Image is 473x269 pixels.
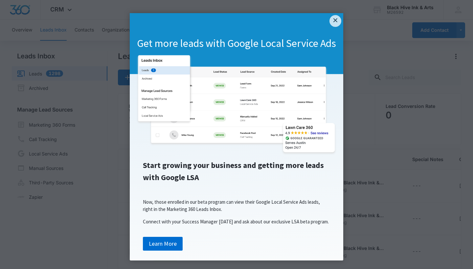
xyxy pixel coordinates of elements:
span: with Google LSA [143,172,199,182]
a: Close modal [329,15,341,27]
p: ​ [136,186,337,193]
span: Now, those enrolled in our beta program can view their Google Local Service Ads leads, right in t... [143,199,320,212]
span: Connect with your Success Manager [DATE] and ask about our exclusive LSA beta program. [143,218,329,225]
h1: Get more leads with Google Local Service Ads [130,37,343,51]
a: Learn More [143,237,183,251]
span: Start growing your business and getting more leads [143,160,324,170]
